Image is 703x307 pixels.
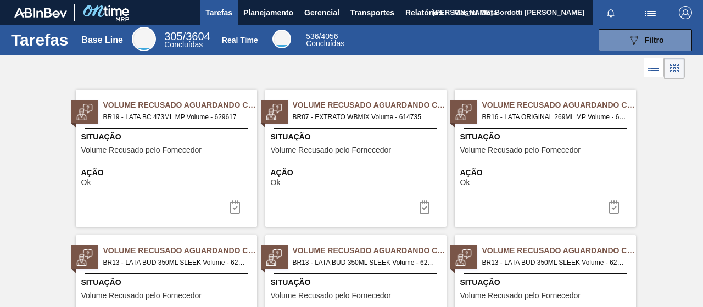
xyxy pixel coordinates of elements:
[411,196,438,218] div: Completar tarefa: 30375226
[271,146,391,154] span: Volume Recusado pelo Fornecedor
[81,178,91,187] span: Ok
[601,196,627,218] button: icon-task-complete
[644,58,664,79] div: Visão em Lista
[405,6,443,19] span: Relatórios
[222,196,248,218] button: icon-task-complete
[164,30,210,42] span: / 3604
[243,6,293,19] span: Planejamento
[76,249,93,266] img: status
[455,249,472,266] img: status
[222,36,258,44] div: Real Time
[164,40,203,49] span: Concluídas
[271,292,391,300] span: Volume Recusado pelo Fornecedor
[266,104,282,120] img: status
[482,99,636,111] span: Volume Recusado Aguardando Ciência
[103,245,257,256] span: Volume Recusado Aguardando Ciência
[460,277,633,288] span: Situação
[164,32,210,48] div: Base Line
[132,27,156,51] div: Base Line
[304,6,339,19] span: Gerencial
[81,292,202,300] span: Volume Recusado pelo Fornecedor
[306,32,338,41] span: / 4056
[271,167,444,178] span: Ação
[601,196,627,218] div: Completar tarefa: 30376613
[482,111,627,123] span: BR16 - LATA ORIGINAL 269ML MP Volume - 629866
[103,99,257,111] span: Volume Recusado Aguardando Ciência
[103,111,248,123] span: BR19 - LATA BC 473ML MP Volume - 629617
[455,104,472,120] img: status
[411,196,438,218] button: icon-task-complete
[679,6,692,19] img: Logout
[272,30,291,48] div: Real Time
[293,245,447,256] span: Volume Recusado Aguardando Ciência
[644,6,657,19] img: userActions
[81,146,202,154] span: Volume Recusado pelo Fornecedor
[266,249,282,266] img: status
[271,277,444,288] span: Situação
[293,256,438,269] span: BR13 - LATA BUD 350ML SLEEK Volume - 629547
[164,30,182,42] span: 305
[228,200,242,214] img: icon-task-complete
[350,6,394,19] span: Transportes
[645,36,664,44] span: Filtro
[103,256,248,269] span: BR13 - LATA BUD 350ML SLEEK Volume - 629546
[664,58,685,79] div: Visão em Cards
[306,32,319,41] span: 536
[460,146,581,154] span: Volume Recusado pelo Fornecedor
[460,167,633,178] span: Ação
[222,196,248,218] div: Completar tarefa: 30375225
[482,245,636,256] span: Volume Recusado Aguardando Ciência
[14,8,67,18] img: TNhmsLtSVTkK8tSr43FrP2fwEKptu5GPRR3wAAAABJRU5ErkJggg==
[418,200,431,214] img: icon-task-complete
[306,39,344,48] span: Concluídas
[306,33,344,47] div: Real Time
[293,99,447,111] span: Volume Recusado Aguardando Ciência
[460,178,470,187] span: Ok
[599,29,692,51] button: Filtro
[607,200,621,214] img: icon-task-complete
[460,131,633,143] span: Situação
[482,256,627,269] span: BR13 - LATA BUD 350ML SLEEK Volume - 629549
[271,131,444,143] span: Situação
[11,34,69,46] h1: Tarefas
[460,292,581,300] span: Volume Recusado pelo Fornecedor
[81,277,254,288] span: Situação
[76,104,93,120] img: status
[205,6,232,19] span: Tarefas
[81,35,123,45] div: Base Line
[593,5,628,20] button: Notificações
[293,111,438,123] span: BR07 - EXTRATO WBMIX Volume - 614735
[81,131,254,143] span: Situação
[271,178,281,187] span: Ok
[81,167,254,178] span: Ação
